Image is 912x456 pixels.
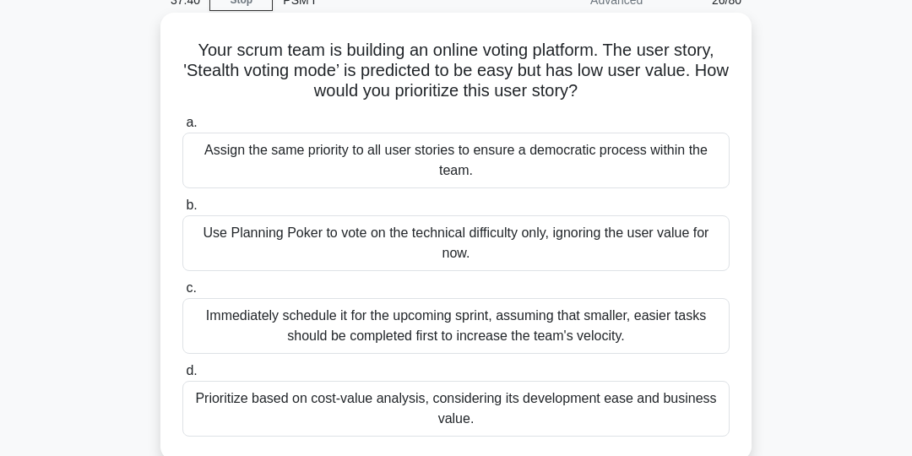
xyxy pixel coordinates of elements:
h5: Your scrum team is building an online voting platform. The user story, 'Stealth voting mode’ is p... [181,40,731,102]
span: d. [186,363,197,377]
span: c. [186,280,196,295]
span: b. [186,198,197,212]
div: Assign the same priority to all user stories to ensure a democratic process within the team. [182,133,730,188]
div: Immediately schedule it for the upcoming sprint, assuming that smaller, easier tasks should be co... [182,298,730,354]
div: Prioritize based on cost-value analysis, considering its development ease and business value. [182,381,730,437]
div: Use Planning Poker to vote on the technical difficulty only, ignoring the user value for now. [182,215,730,271]
span: a. [186,115,197,129]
